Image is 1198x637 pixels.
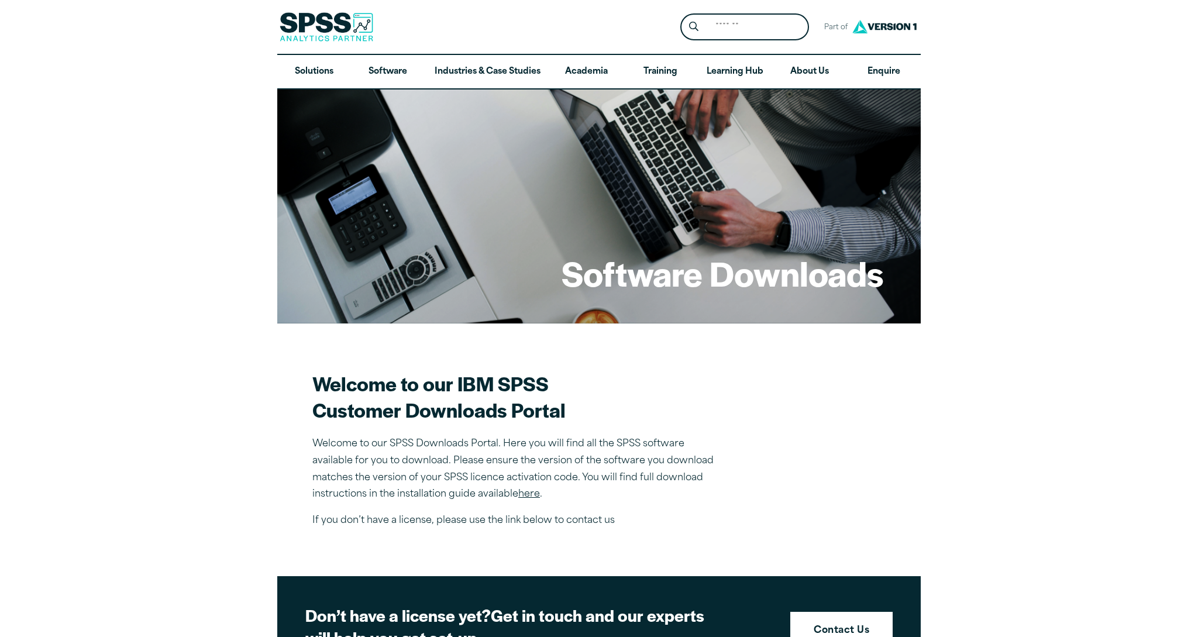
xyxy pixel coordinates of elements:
a: Learning Hub [697,55,773,89]
a: Academia [550,55,624,89]
a: Enquire [847,55,921,89]
strong: Don’t have a license yet? [305,603,491,626]
a: Solutions [277,55,351,89]
button: Search magnifying glass icon [683,16,705,38]
a: here [518,490,540,499]
a: Software [351,55,425,89]
img: Version1 Logo [849,16,920,37]
p: Welcome to our SPSS Downloads Portal. Here you will find all the SPSS software available for you ... [312,436,722,503]
h1: Software Downloads [562,250,883,296]
a: About Us [773,55,846,89]
p: If you don’t have a license, please use the link below to contact us [312,512,722,529]
form: Site Header Search Form [680,13,809,41]
a: Training [624,55,697,89]
svg: Search magnifying glass icon [689,22,698,32]
span: Part of [818,19,849,36]
nav: Desktop version of site main menu [277,55,921,89]
img: SPSS Analytics Partner [280,12,373,42]
a: Industries & Case Studies [425,55,550,89]
h2: Welcome to our IBM SPSS Customer Downloads Portal [312,370,722,423]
